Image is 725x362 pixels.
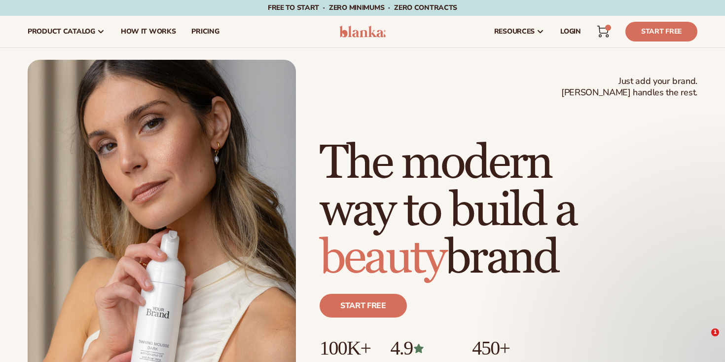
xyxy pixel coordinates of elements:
span: Free to start · ZERO minimums · ZERO contracts [268,3,457,12]
span: How It Works [121,28,176,36]
p: 100K+ [320,337,370,359]
span: pricing [191,28,219,36]
h1: The modern way to build a brand [320,140,697,282]
img: logo [339,26,386,38]
a: resources [486,16,552,47]
p: 450+ [472,337,546,359]
span: LOGIN [560,28,581,36]
span: resources [494,28,535,36]
a: LOGIN [552,16,589,47]
span: 1 [711,328,719,336]
p: 4.9 [390,337,452,359]
a: pricing [183,16,227,47]
span: beauty [320,229,445,287]
span: Just add your brand. [PERSON_NAME] handles the rest. [561,76,697,99]
a: Start free [320,294,407,318]
iframe: Intercom live chat [691,328,715,352]
span: product catalog [28,28,95,36]
a: Start Free [625,22,697,41]
a: How It Works [113,16,184,47]
a: product catalog [20,16,113,47]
